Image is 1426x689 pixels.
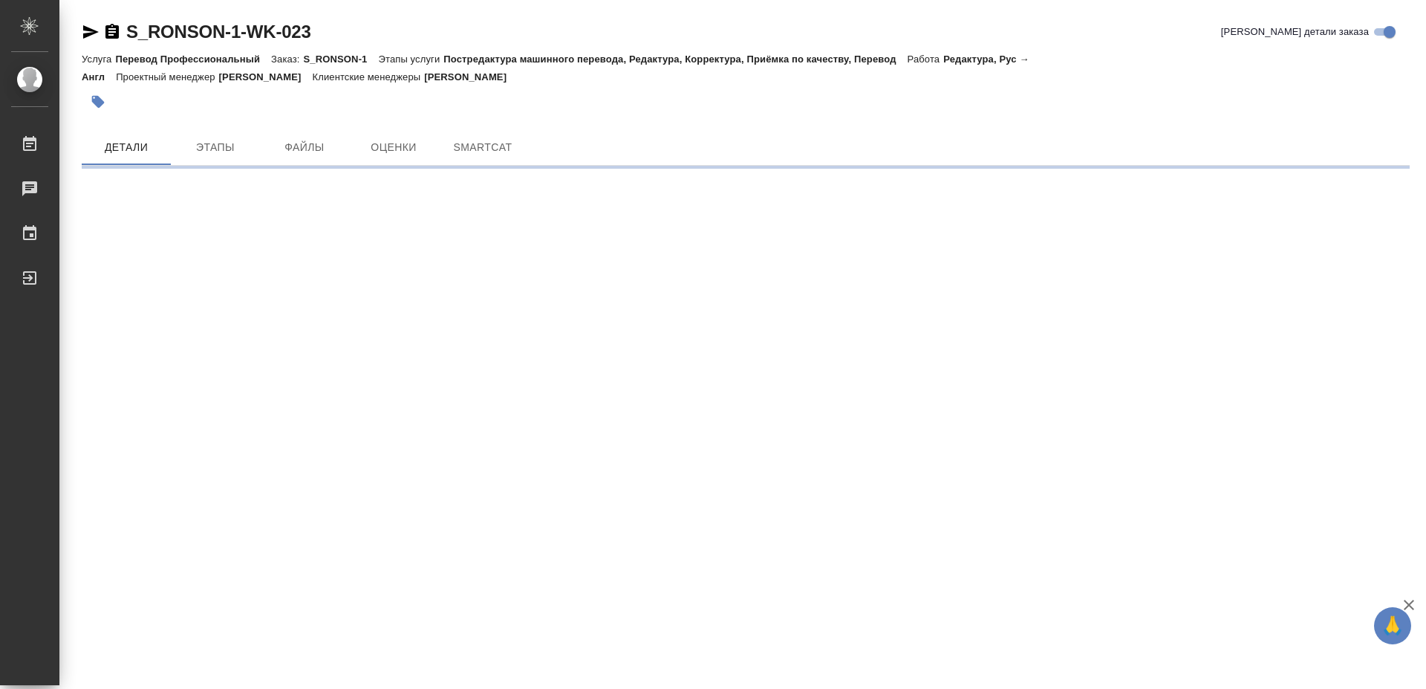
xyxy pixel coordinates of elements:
span: [PERSON_NAME] детали заказа [1221,25,1369,39]
p: Клиентские менеджеры [313,71,425,83]
p: Услуга [82,54,115,65]
p: Проектный менеджер [116,71,218,83]
span: SmartCat [447,138,518,157]
span: 🙏 [1380,610,1405,641]
p: [PERSON_NAME] [219,71,313,83]
span: Этапы [180,138,251,157]
button: Скопировать ссылку [103,23,121,41]
a: S_RONSON-1-WK-023 [126,22,311,42]
span: Файлы [269,138,340,157]
button: Добавить тэг [82,85,114,118]
p: Постредактура машинного перевода, Редактура, Корректура, Приёмка по качеству, Перевод [443,54,907,65]
button: 🙏 [1374,607,1411,644]
span: Оценки [358,138,429,157]
p: Работа [908,54,944,65]
p: S_RONSON-1 [304,54,379,65]
p: [PERSON_NAME] [424,71,518,83]
button: Скопировать ссылку для ЯМессенджера [82,23,100,41]
p: Этапы услуги [378,54,443,65]
span: Детали [91,138,162,157]
p: Перевод Профессиональный [115,54,271,65]
p: Заказ: [271,54,303,65]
